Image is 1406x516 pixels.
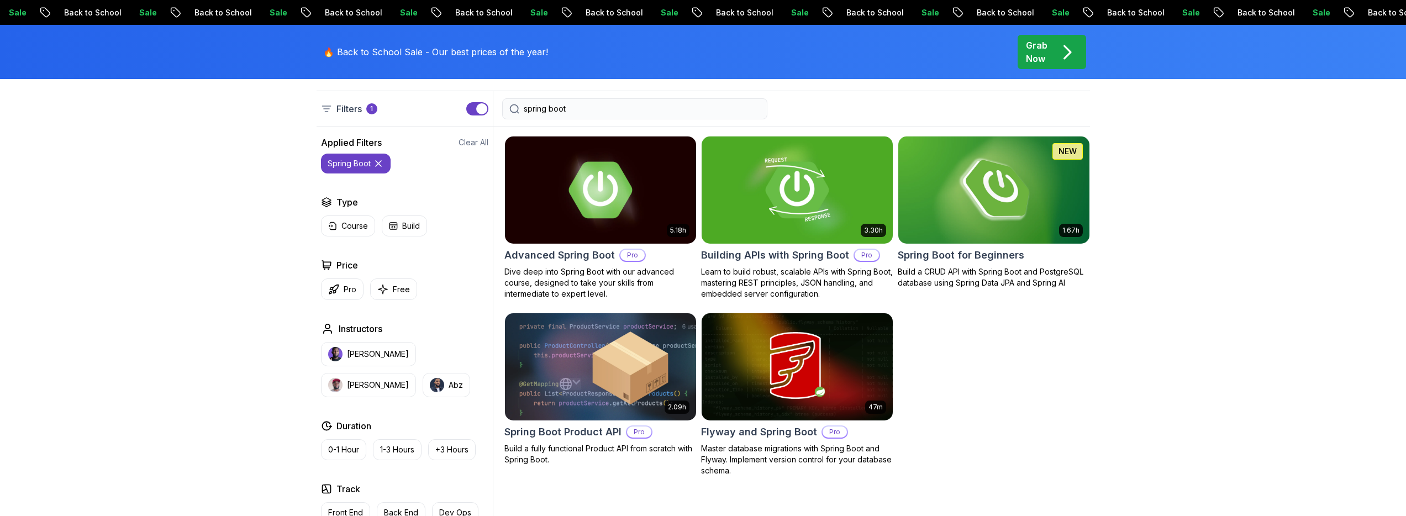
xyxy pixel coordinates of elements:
[321,342,416,366] button: instructor img[PERSON_NAME]
[898,136,1089,244] img: Spring Boot for Beginners card
[321,373,416,397] button: instructor img[PERSON_NAME]
[339,322,382,335] h2: Instructors
[321,136,382,149] h2: Applied Filters
[336,259,358,272] h2: Price
[868,403,883,412] p: 47m
[402,220,420,231] p: Build
[1026,39,1047,65] p: Grab Now
[639,7,675,18] p: Sale
[328,158,371,169] p: spring boot
[694,7,770,18] p: Back to School
[380,444,414,455] p: 1-3 Hours
[898,136,1090,288] a: Spring Boot for Beginners card1.67hNEWSpring Boot for BeginnersBuild a CRUD API with Spring Boot ...
[347,380,409,391] p: [PERSON_NAME]
[370,278,417,300] button: Free
[1062,226,1079,235] p: 1.67h
[898,248,1024,263] h2: Spring Boot for Beginners
[1161,7,1196,18] p: Sale
[898,266,1090,288] p: Build a CRUD API with Spring Boot and PostgreSQL database using Spring Data JPA and Spring AI
[701,443,893,476] p: Master database migrations with Spring Boot and Flyway. Implement version control for your databa...
[825,7,900,18] p: Back to School
[321,278,364,300] button: Pro
[435,444,468,455] p: +3 Hours
[564,7,639,18] p: Back to School
[118,7,153,18] p: Sale
[373,439,422,460] button: 1-3 Hours
[323,45,548,59] p: 🔥 Back to School Sale - Our best prices of the year!
[504,136,697,299] a: Advanced Spring Boot card5.18hAdvanced Spring BootProDive deep into Spring Boot with our advanced...
[336,102,362,115] p: Filters
[855,250,879,261] p: Pro
[670,226,686,235] p: 5.18h
[505,313,696,420] img: Spring Boot Product API card
[770,7,805,18] p: Sale
[504,248,615,263] h2: Advanced Spring Boot
[524,103,760,114] input: Search Java, React, Spring boot ...
[900,7,935,18] p: Sale
[505,136,696,244] img: Advanced Spring Boot card
[509,7,544,18] p: Sale
[321,215,375,236] button: Course
[370,104,373,113] p: 1
[1059,146,1077,157] p: NEW
[423,373,470,397] button: instructor imgAbz
[449,380,463,391] p: Abz
[248,7,283,18] p: Sale
[504,443,697,465] p: Build a fully functional Product API from scratch with Spring Boot.
[701,313,893,476] a: Flyway and Spring Boot card47mFlyway and Spring BootProMaster database migrations with Spring Boo...
[382,215,427,236] button: Build
[1291,7,1326,18] p: Sale
[504,266,697,299] p: Dive deep into Spring Boot with our advanced course, designed to take your skills from intermedia...
[43,7,118,18] p: Back to School
[504,424,622,440] h2: Spring Boot Product API
[328,378,343,392] img: instructor img
[701,136,893,299] a: Building APIs with Spring Boot card3.30hBuilding APIs with Spring BootProLearn to build robust, s...
[303,7,378,18] p: Back to School
[668,403,686,412] p: 2.09h
[1086,7,1161,18] p: Back to School
[428,439,476,460] button: +3 Hours
[459,137,488,148] button: Clear All
[1216,7,1291,18] p: Back to School
[328,347,343,361] img: instructor img
[504,313,697,465] a: Spring Boot Product API card2.09hSpring Boot Product APIProBuild a fully functional Product API f...
[701,424,817,440] h2: Flyway and Spring Boot
[347,349,409,360] p: [PERSON_NAME]
[336,482,360,496] h2: Track
[1030,7,1066,18] p: Sale
[702,313,893,420] img: Flyway and Spring Boot card
[393,284,410,295] p: Free
[336,196,358,209] h2: Type
[430,378,444,392] img: instructor img
[336,419,371,433] h2: Duration
[434,7,509,18] p: Back to School
[627,427,651,438] p: Pro
[341,220,368,231] p: Course
[344,284,356,295] p: Pro
[328,444,359,455] p: 0-1 Hour
[701,266,893,299] p: Learn to build robust, scalable APIs with Spring Boot, mastering REST principles, JSON handling, ...
[701,248,849,263] h2: Building APIs with Spring Boot
[955,7,1030,18] p: Back to School
[702,136,893,244] img: Building APIs with Spring Boot card
[173,7,248,18] p: Back to School
[321,154,391,173] button: spring boot
[321,439,366,460] button: 0-1 Hour
[864,226,883,235] p: 3.30h
[620,250,645,261] p: Pro
[823,427,847,438] p: Pro
[378,7,414,18] p: Sale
